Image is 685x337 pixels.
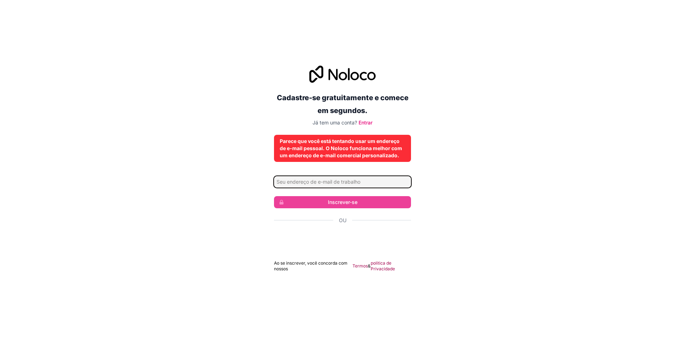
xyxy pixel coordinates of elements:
font: Parece que você está tentando usar um endereço de e-mail pessoal. O Noloco funciona melhor com um... [280,138,402,158]
button: Inscrever-se [274,196,411,208]
input: Endereço de email [274,176,411,188]
font: Inscrever-se [328,199,357,205]
font: & [368,263,371,269]
a: política de Privacidade [371,260,411,272]
font: Ou [339,217,346,223]
font: Cadastre-se gratuitamente e comece em segundos. [277,93,409,115]
font: Ao se inscrever, você concorda com nossos [274,260,347,271]
iframe: Botão Iniciar sessão com o Google [270,232,415,247]
a: Termos [352,263,368,269]
font: Já tem uma conta? [313,119,357,126]
a: Entrar [359,119,372,126]
font: política de Privacidade [371,260,395,271]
